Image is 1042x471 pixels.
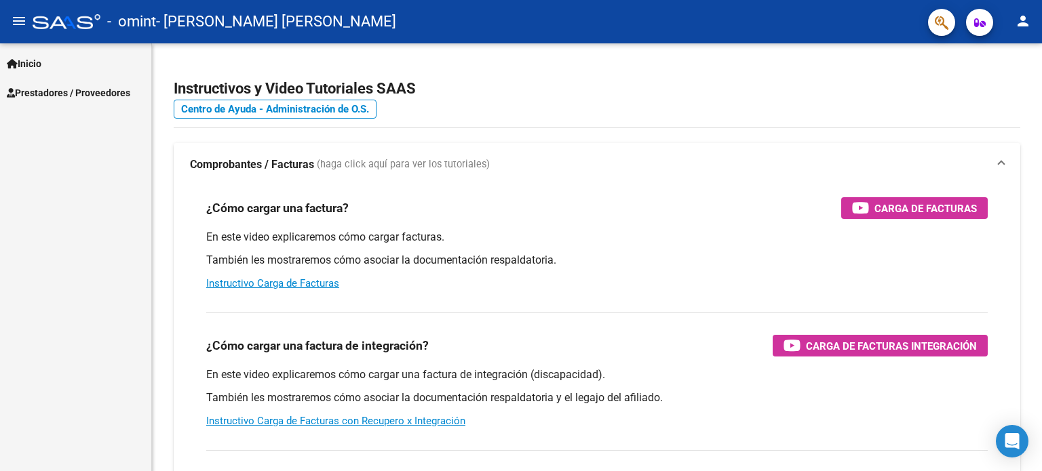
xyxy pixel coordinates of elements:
[107,7,156,37] span: - omint
[174,143,1020,186] mat-expansion-panel-header: Comprobantes / Facturas (haga click aquí para ver los tutoriales)
[190,157,314,172] strong: Comprobantes / Facturas
[11,13,27,29] mat-icon: menu
[156,7,396,37] span: - [PERSON_NAME] [PERSON_NAME]
[874,200,977,217] span: Carga de Facturas
[206,415,465,427] a: Instructivo Carga de Facturas con Recupero x Integración
[206,253,988,268] p: También les mostraremos cómo asociar la documentación respaldatoria.
[206,390,988,405] p: También les mostraremos cómo asociar la documentación respaldatoria y el legajo del afiliado.
[317,157,490,172] span: (haga click aquí para ver los tutoriales)
[773,335,988,356] button: Carga de Facturas Integración
[841,197,988,219] button: Carga de Facturas
[206,230,988,245] p: En este video explicaremos cómo cargar facturas.
[996,425,1028,457] div: Open Intercom Messenger
[7,85,130,100] span: Prestadores / Proveedores
[806,337,977,354] span: Carga de Facturas Integración
[206,277,339,289] a: Instructivo Carga de Facturas
[206,336,429,355] h3: ¿Cómo cargar una factura de integración?
[206,367,988,382] p: En este video explicaremos cómo cargar una factura de integración (discapacidad).
[206,199,349,218] h3: ¿Cómo cargar una factura?
[7,56,41,71] span: Inicio
[174,100,377,119] a: Centro de Ayuda - Administración de O.S.
[174,76,1020,102] h2: Instructivos y Video Tutoriales SAAS
[1015,13,1031,29] mat-icon: person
